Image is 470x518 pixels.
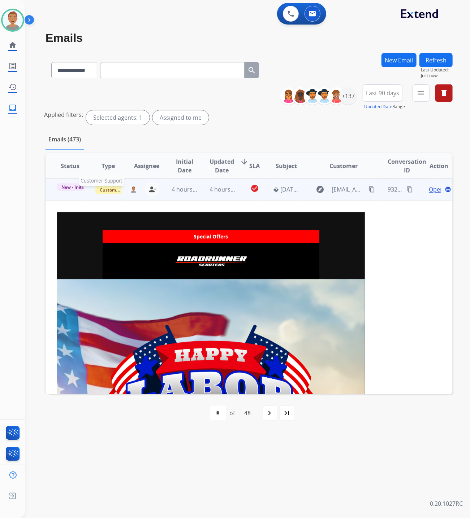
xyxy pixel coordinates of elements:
[250,184,259,193] mat-icon: check_circle
[57,183,91,191] span: New - Initial
[340,87,357,105] div: +137
[210,157,234,175] span: Updated Date
[103,312,319,485] img: e7ca71c0-2c69-45e7-95d9-260b228561d9.png
[3,10,23,30] img: avatar
[61,162,79,170] span: Status
[8,83,17,91] mat-icon: history
[95,186,142,194] span: Customer Support
[240,157,249,166] mat-icon: arrow_downward
[8,62,17,70] mat-icon: list_alt
[332,185,364,194] span: [EMAIL_ADDRESS][DOMAIN_NAME]
[440,89,448,97] mat-icon: delete
[273,185,368,193] span: � [DATE] Weekend Sale is here! 🛴
[130,186,137,193] img: agent-avatar
[266,409,274,417] mat-icon: navigate_next
[148,185,157,194] mat-icon: person_remove
[249,162,260,170] span: SLA
[102,162,115,170] span: Type
[406,186,413,193] mat-icon: content_copy
[417,89,425,97] mat-icon: menu
[364,104,392,110] button: Updated Date
[46,135,84,150] p: Emails (473)
[429,185,444,194] span: Open
[445,186,451,193] mat-icon: language
[46,32,453,44] h2: Emails
[316,185,324,194] mat-icon: explore
[79,175,124,186] span: Customer Support
[366,92,399,95] span: Last 90 days
[388,157,427,175] span: Conversation ID
[152,110,209,125] div: Assigned to me
[363,84,402,102] button: Last 90 days
[230,409,235,417] div: of
[239,406,257,420] div: 48
[430,499,463,514] p: 0.20.1027RC
[421,67,453,73] span: Last Updated:
[86,110,150,125] div: Selected agents: 1
[364,104,405,110] span: Range
[170,250,251,272] img: e6f02655-9cc6-4917-bee4-cabdcb27934c.png
[419,53,453,67] button: Refresh
[368,186,375,193] mat-icon: content_copy
[210,185,242,193] span: 4 hours ago
[172,185,204,193] span: 4 hours ago
[247,66,256,75] mat-icon: search
[134,162,159,170] span: Assignee
[381,53,417,67] button: New Email
[283,409,292,417] mat-icon: last_page
[276,162,297,170] span: Subject
[421,73,453,79] span: Just now
[172,157,198,175] span: Initial Date
[329,162,358,170] span: Customer
[194,233,228,240] a: Special Offers
[8,104,17,112] mat-icon: inbox
[414,153,453,179] th: Action
[8,41,17,49] mat-icon: home
[44,110,83,125] p: Applied filters:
